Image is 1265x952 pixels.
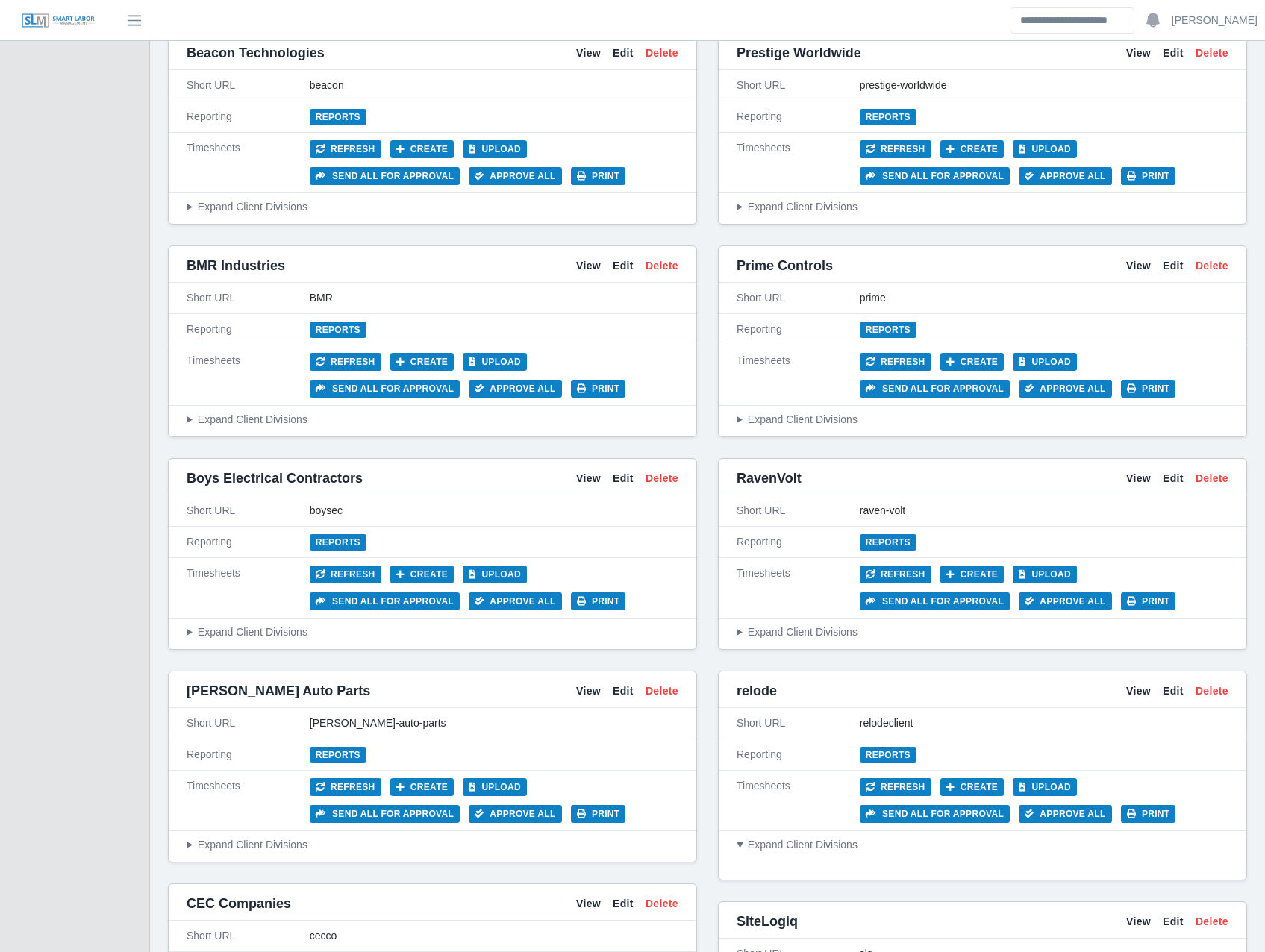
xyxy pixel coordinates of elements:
[187,715,310,731] div: Short URL
[21,13,96,29] img: SLM Logo
[940,778,1005,796] button: Create
[187,837,678,853] summary: Expand Client Divisions
[187,255,285,276] span: BMR Industries
[737,503,860,519] div: Short URL
[940,140,1005,158] button: Create
[1121,380,1176,398] button: Print
[737,715,860,731] div: Short URL
[1196,46,1228,61] a: Delete
[310,109,366,125] a: Reports
[737,680,777,701] span: relode
[940,353,1005,371] button: Create
[1013,566,1077,583] button: Upload
[646,258,678,274] a: Delete
[576,471,601,486] a: View
[737,837,1228,853] summary: Expand Client Divisions
[576,683,601,699] a: View
[860,566,931,583] button: Refresh
[310,566,381,583] button: Refresh
[571,167,626,185] button: Print
[1163,471,1184,486] a: Edit
[187,624,678,640] summary: Expand Client Divisions
[613,683,634,699] a: Edit
[1019,805,1112,823] button: Approve All
[187,78,310,93] div: Short URL
[860,109,916,125] a: Reports
[469,167,562,185] button: Approve All
[1163,258,1184,274] a: Edit
[571,380,626,398] button: Print
[1019,167,1112,185] button: Approve All
[1121,805,1176,823] button: Print
[310,353,381,371] button: Refresh
[1013,140,1077,158] button: Upload
[187,43,325,63] span: Beacon Technologies
[187,747,310,762] div: Reporting
[390,566,455,583] button: Create
[1196,914,1228,930] a: Delete
[860,534,916,551] a: Reports
[737,322,860,337] div: Reporting
[646,896,678,912] a: Delete
[310,167,460,185] button: Send all for approval
[187,534,310,550] div: Reporting
[737,624,1228,640] summary: Expand Client Divisions
[310,778,381,796] button: Refresh
[860,805,1010,823] button: Send all for approval
[860,167,1010,185] button: Send all for approval
[1163,46,1184,61] a: Edit
[187,680,370,701] span: [PERSON_NAME] Auto Parts
[737,43,861,63] span: Prestige Worldwide
[646,683,678,699] a: Delete
[860,290,1228,306] div: prime
[310,592,460,610] button: Send all for approval
[571,805,626,823] button: Print
[310,928,678,944] div: cecco
[737,911,798,932] span: SiteLogiq
[187,566,310,610] div: Timesheets
[576,46,601,61] a: View
[187,290,310,306] div: Short URL
[310,78,678,93] div: beacon
[1126,914,1151,930] a: View
[1126,471,1151,486] a: View
[463,353,527,371] button: Upload
[310,380,460,398] button: Send all for approval
[940,566,1005,583] button: Create
[1011,7,1134,34] input: Search
[469,805,562,823] button: Approve All
[860,353,931,371] button: Refresh
[737,778,860,823] div: Timesheets
[310,140,381,158] button: Refresh
[571,592,626,610] button: Print
[737,534,860,550] div: Reporting
[646,471,678,486] a: Delete
[613,471,634,486] a: Edit
[1196,471,1228,486] a: Delete
[1196,683,1228,699] a: Delete
[737,199,1228,215] summary: Expand Client Divisions
[576,258,601,274] a: View
[737,566,860,610] div: Timesheets
[737,78,860,93] div: Short URL
[1121,592,1176,610] button: Print
[187,468,363,489] span: Boys Electrical Contractors
[187,893,291,914] span: CEC Companies
[860,78,1228,93] div: prestige-worldwide
[390,140,455,158] button: Create
[860,592,1010,610] button: Send all for approval
[1196,258,1228,274] a: Delete
[1172,13,1258,28] a: [PERSON_NAME]
[1013,778,1077,796] button: Upload
[390,778,455,796] button: Create
[613,46,634,61] a: Edit
[310,715,678,731] div: [PERSON_NAME]-auto-parts
[463,778,527,796] button: Upload
[737,255,833,276] span: Prime Controls
[463,566,527,583] button: Upload
[613,258,634,274] a: Edit
[1126,683,1151,699] a: View
[310,503,678,519] div: boysec
[646,46,678,61] a: Delete
[310,322,366,338] a: Reports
